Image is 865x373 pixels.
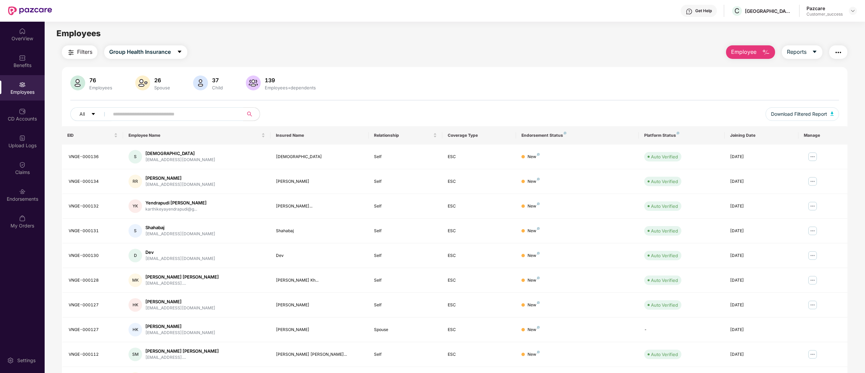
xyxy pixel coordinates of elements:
[19,54,26,61] img: svg+xml;base64,PHN2ZyBpZD0iQmVuZWZpdHMiIHhtbG5zPSJodHRwOi8vd3d3LnczLm9yZy8yMDAwL3N2ZyIgd2lkdGg9Ij...
[651,252,678,259] div: Auto Verified
[211,85,224,90] div: Child
[62,126,123,145] th: EID
[69,253,118,259] div: VNGE-000130
[88,77,114,84] div: 76
[69,302,118,308] div: VNGE-000127
[263,77,317,84] div: 139
[686,8,693,15] img: svg+xml;base64,PHN2ZyBpZD0iSGVscC0zMngzMiIgeG1sbnM9Imh0dHA6Ly93d3cudzMub3JnLzIwMDAvc3ZnIiB3aWR0aD...
[109,48,171,56] span: Group Health Insurance
[374,277,437,284] div: Self
[537,178,540,180] img: svg+xml;base64,PHN2ZyB4bWxucz0iaHR0cDovL3d3dy53My5vcmcvMjAwMC9zdmciIHdpZHRoPSI4IiBoZWlnaHQ9IjgiIH...
[79,110,85,118] span: All
[145,274,219,280] div: [PERSON_NAME] [PERSON_NAME]
[145,323,215,330] div: [PERSON_NAME]
[807,250,818,261] img: manageButton
[145,249,215,256] div: Dev
[145,299,215,305] div: [PERSON_NAME]
[807,300,818,310] img: manageButton
[145,206,207,213] div: karthikeyayendrapudi@g...
[243,107,260,121] button: search
[69,228,118,234] div: VNGE-000131
[651,203,678,210] div: Auto Verified
[442,126,516,145] th: Coverage Type
[69,277,118,284] div: VNGE-000128
[771,110,827,118] span: Download Filtered Report
[812,49,817,55] span: caret-down
[730,302,793,308] div: [DATE]
[528,351,540,358] div: New
[564,132,566,134] img: svg+xml;base64,PHN2ZyB4bWxucz0iaHR0cDovL3d3dy53My5vcmcvMjAwMC9zdmciIHdpZHRoPSI4IiBoZWlnaHQ9IjgiIH...
[807,349,818,360] img: manageButton
[153,77,171,84] div: 26
[128,348,142,361] div: SM
[806,5,843,12] div: Pazcare
[7,357,14,364] img: svg+xml;base64,PHN2ZyBpZD0iU2V0dGluZy0yMHgyMCIgeG1sbnM9Imh0dHA6Ly93d3cudzMub3JnLzIwMDAvc3ZnIiB3aW...
[128,323,142,336] div: HK
[528,228,540,234] div: New
[807,151,818,162] img: manageButton
[19,188,26,195] img: svg+xml;base64,PHN2ZyBpZD0iRW5kb3JzZW1lbnRzIiB4bWxucz0iaHR0cDovL3d3dy53My5vcmcvMjAwMC9zdmciIHdpZH...
[782,45,822,59] button: Reportscaret-down
[807,225,818,236] img: manageButton
[145,150,215,157] div: [DEMOGRAPHIC_DATA]
[806,12,843,17] div: Customer_success
[730,154,793,160] div: [DATE]
[374,302,437,308] div: Self
[19,108,26,115] img: svg+xml;base64,PHN2ZyBpZD0iQ0RfQWNjb3VudHMiIGRhdGEtbmFtZT0iQ0QgQWNjb3VudHMiIHhtbG5zPSJodHRwOi8vd3...
[276,277,363,284] div: [PERSON_NAME] Kh...
[834,48,842,57] img: svg+xml;base64,PHN2ZyB4bWxucz0iaHR0cDovL3d3dy53My5vcmcvMjAwMC9zdmciIHdpZHRoPSIyNCIgaGVpZ2h0PSIyNC...
[19,161,26,168] img: svg+xml;base64,PHN2ZyBpZD0iQ2xhaW0iIHhtbG5zPSJodHRwOi8vd3d3LnczLm9yZy8yMDAwL3N2ZyIgd2lkdGg9IjIwIi...
[67,133,113,138] span: EID
[448,203,511,210] div: ESC
[537,227,540,230] img: svg+xml;base64,PHN2ZyB4bWxucz0iaHR0cDovL3d3dy53My5vcmcvMjAwMC9zdmciIHdpZHRoPSI4IiBoZWlnaHQ9IjgiIH...
[128,273,142,287] div: MK
[528,154,540,160] div: New
[246,75,261,90] img: svg+xml;base64,PHN2ZyB4bWxucz0iaHR0cDovL3d3dy53My5vcmcvMjAwMC9zdmciIHhtbG5zOnhsaW5rPSJodHRwOi8vd3...
[128,249,142,262] div: D
[528,277,540,284] div: New
[677,132,679,134] img: svg+xml;base64,PHN2ZyB4bWxucz0iaHR0cDovL3d3dy53My5vcmcvMjAwMC9zdmciIHdpZHRoPSI4IiBoZWlnaHQ9IjgiIH...
[145,256,215,262] div: [EMAIL_ADDRESS][DOMAIN_NAME]
[153,85,171,90] div: Spouse
[276,351,363,358] div: [PERSON_NAME] [PERSON_NAME]...
[145,181,215,188] div: [EMAIL_ADDRESS][DOMAIN_NAME]
[145,231,215,237] div: [EMAIL_ADDRESS][DOMAIN_NAME]
[19,135,26,141] img: svg+xml;base64,PHN2ZyBpZD0iVXBsb2FkX0xvZ3MiIGRhdGEtbmFtZT0iVXBsb2FkIExvZ3MiIHhtbG5zPSJodHRwOi8vd3...
[537,351,540,353] img: svg+xml;base64,PHN2ZyB4bWxucz0iaHR0cDovL3d3dy53My5vcmcvMjAwMC9zdmciIHdpZHRoPSI4IiBoZWlnaHQ9IjgiIH...
[276,302,363,308] div: [PERSON_NAME]
[762,48,770,57] img: svg+xml;base64,PHN2ZyB4bWxucz0iaHR0cDovL3d3dy53My5vcmcvMjAwMC9zdmciIHhtbG5zOnhsaW5rPSJodHRwOi8vd3...
[374,154,437,160] div: Self
[104,45,187,59] button: Group Health Insurancecaret-down
[15,357,38,364] div: Settings
[145,200,207,206] div: Yendrapudi [PERSON_NAME]
[77,48,92,56] span: Filters
[67,48,75,57] img: svg+xml;base64,PHN2ZyB4bWxucz0iaHR0cDovL3d3dy53My5vcmcvMjAwMC9zdmciIHdpZHRoPSIyNCIgaGVpZ2h0PSIyNC...
[807,176,818,187] img: manageButton
[211,77,224,84] div: 37
[807,275,818,286] img: manageButton
[730,277,793,284] div: [DATE]
[69,327,118,333] div: VNGE-000127
[528,327,540,333] div: New
[725,126,798,145] th: Joining Date
[537,153,540,156] img: svg+xml;base64,PHN2ZyB4bWxucz0iaHR0cDovL3d3dy53My5vcmcvMjAwMC9zdmciIHdpZHRoPSI4IiBoZWlnaHQ9IjgiIH...
[644,133,719,138] div: Platform Status
[528,203,540,210] div: New
[69,154,118,160] div: VNGE-000136
[730,178,793,185] div: [DATE]
[177,49,182,55] span: caret-down
[88,85,114,90] div: Employees
[374,133,432,138] span: Relationship
[528,178,540,185] div: New
[651,153,678,160] div: Auto Verified
[374,253,437,259] div: Self
[730,253,793,259] div: [DATE]
[651,351,678,358] div: Auto Verified
[766,107,839,121] button: Download Filtered Report
[145,348,219,354] div: [PERSON_NAME] [PERSON_NAME]
[19,28,26,35] img: svg+xml;base64,PHN2ZyBpZD0iSG9tZSIgeG1sbnM9Imh0dHA6Ly93d3cudzMub3JnLzIwMDAvc3ZnIiB3aWR0aD0iMjAiIG...
[8,6,52,15] img: New Pazcare Logo
[276,228,363,234] div: Shahabaj
[726,45,775,59] button: Employee
[128,224,142,238] div: S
